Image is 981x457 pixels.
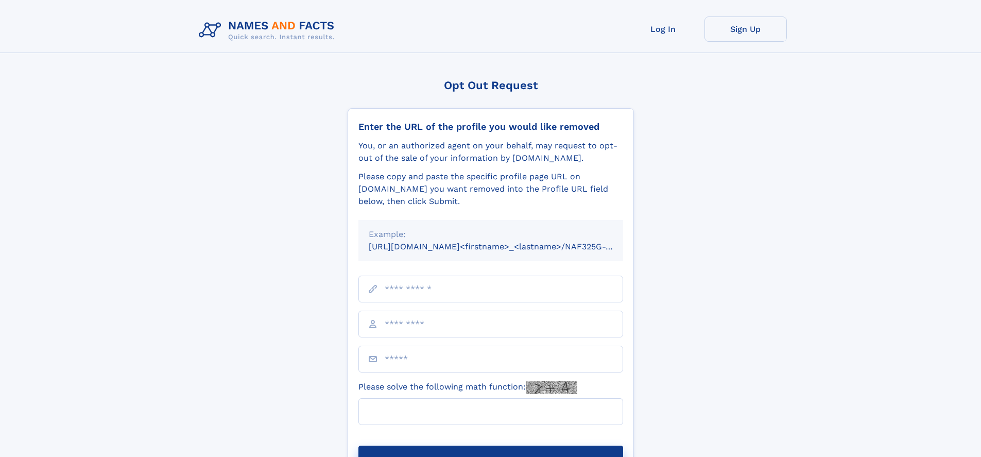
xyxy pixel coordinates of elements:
[358,140,623,164] div: You, or an authorized agent on your behalf, may request to opt-out of the sale of your informatio...
[348,79,634,92] div: Opt Out Request
[622,16,704,42] a: Log In
[358,171,623,208] div: Please copy and paste the specific profile page URL on [DOMAIN_NAME] you want removed into the Pr...
[358,121,623,132] div: Enter the URL of the profile you would like removed
[195,16,343,44] img: Logo Names and Facts
[369,228,613,241] div: Example:
[704,16,787,42] a: Sign Up
[358,381,577,394] label: Please solve the following math function:
[369,242,643,251] small: [URL][DOMAIN_NAME]<firstname>_<lastname>/NAF325G-xxxxxxxx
